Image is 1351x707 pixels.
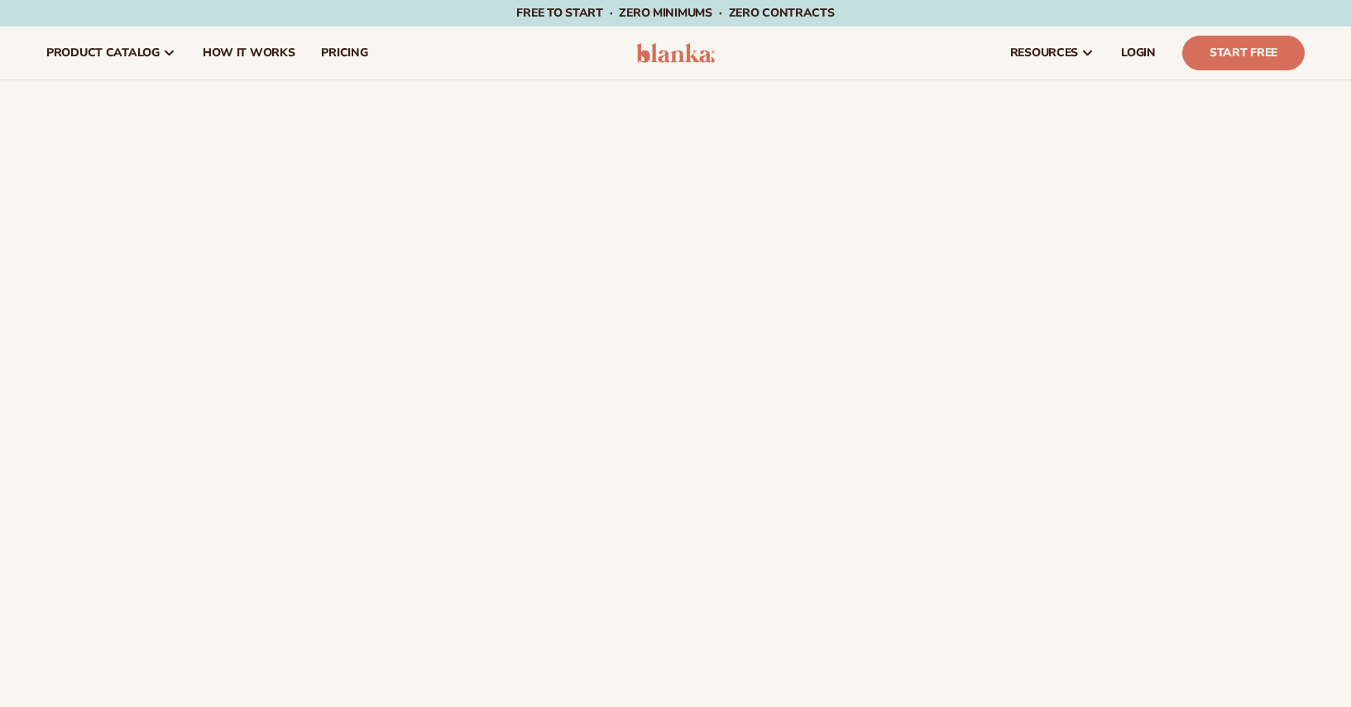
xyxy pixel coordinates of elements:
a: pricing [308,26,381,79]
a: resources [997,26,1108,79]
a: Start Free [1182,36,1305,70]
a: How It Works [189,26,309,79]
span: product catalog [46,46,160,60]
a: LOGIN [1108,26,1169,79]
span: Free to start · ZERO minimums · ZERO contracts [516,5,834,21]
span: resources [1010,46,1078,60]
span: pricing [321,46,367,60]
span: LOGIN [1121,46,1156,60]
img: logo [636,43,715,63]
span: How It Works [203,46,295,60]
a: product catalog [33,26,189,79]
